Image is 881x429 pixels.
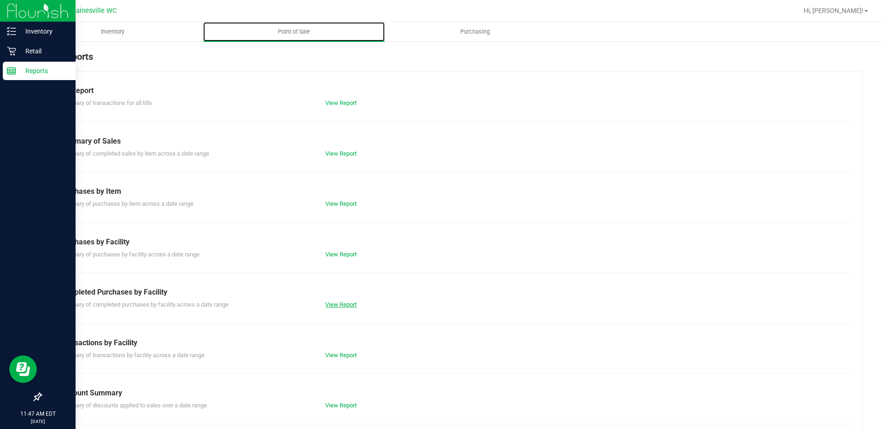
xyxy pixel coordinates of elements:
[59,388,844,399] div: Discount Summary
[448,28,502,36] span: Purchasing
[16,26,71,37] p: Inventory
[4,410,71,418] p: 11:47 AM EDT
[59,200,194,207] span: Summary of purchases by item across a date range
[325,251,357,258] a: View Report
[59,352,205,359] span: Summary of transactions by facility across a date range
[385,22,566,41] a: Purchasing
[203,22,384,41] a: Point of Sale
[9,355,37,383] iframe: Resource center
[59,402,207,409] span: Summary of discounts applied to sales over a date range
[59,237,844,248] div: Purchases by Facility
[4,418,71,425] p: [DATE]
[7,46,16,56] inline-svg: Retail
[16,46,71,57] p: Retail
[59,150,209,157] span: Summary of completed sales by item across a date range
[59,99,152,106] span: Summary of transactions for all tills
[59,136,844,147] div: Summary of Sales
[265,28,323,36] span: Point of Sale
[59,85,844,96] div: Till Report
[804,7,863,14] span: Hi, [PERSON_NAME]!
[22,22,203,41] a: Inventory
[59,287,844,298] div: Completed Purchases by Facility
[59,186,844,197] div: Purchases by Item
[59,337,844,348] div: Transactions by Facility
[41,50,863,71] div: POS Reports
[16,65,71,76] p: Reports
[88,28,137,36] span: Inventory
[325,301,357,308] a: View Report
[59,301,229,308] span: Summary of completed purchases by facility across a date range
[59,251,200,258] span: Summary of purchases by facility across a date range
[71,7,117,15] span: Gainesville WC
[325,352,357,359] a: View Report
[325,150,357,157] a: View Report
[325,99,357,106] a: View Report
[325,200,357,207] a: View Report
[7,27,16,36] inline-svg: Inventory
[7,66,16,75] inline-svg: Reports
[325,402,357,409] a: View Report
